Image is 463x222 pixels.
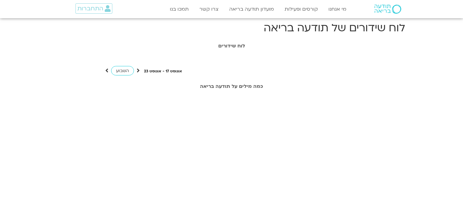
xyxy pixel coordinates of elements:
a: תמכו בנו [167,3,192,15]
img: תודעה בריאה [374,5,401,14]
a: התחברות [75,3,112,14]
a: צרו קשר [196,3,222,15]
a: השבוע [111,66,134,75]
a: קורסים ופעילות [282,3,321,15]
a: מועדון תודעה בריאה [226,3,277,15]
a: מי אנחנו [325,3,349,15]
p: אוגוסט 17 - אוגוסט 23 [144,68,182,75]
h1: לוח שידורים [61,43,402,49]
span: השבוע [116,68,129,74]
h2: כמה מילים על תודעה בריאה [61,84,402,89]
h1: לוח שידורים של תודעה בריאה [58,21,405,35]
span: התחברות [77,5,103,12]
